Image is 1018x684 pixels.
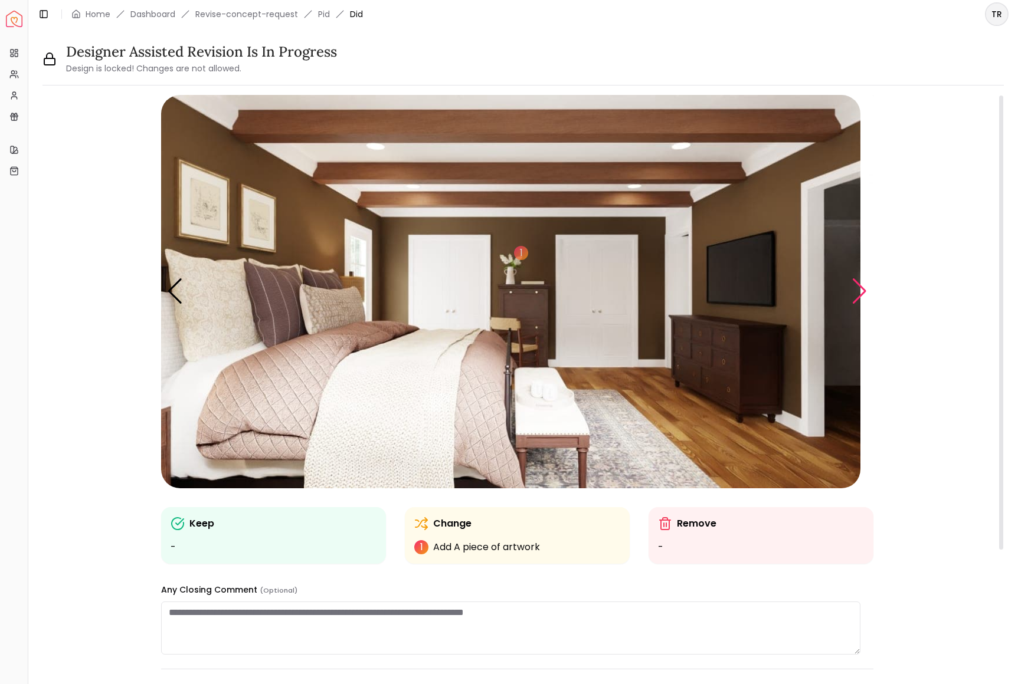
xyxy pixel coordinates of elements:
[66,63,241,74] small: Design is locked! Changes are not allowed.
[66,42,337,61] h3: Designer Assisted Revision is in Progress
[161,95,860,488] img: 68adea7cbc07c40012baa87c
[433,540,540,554] p: Add A piece of artwork
[986,4,1007,25] span: TR
[350,8,363,20] span: Did
[433,517,472,531] p: Change
[6,11,22,27] a: Spacejoy
[86,8,110,20] a: Home
[71,8,363,20] nav: breadcrumb
[161,584,297,596] label: Any Closing Comment
[161,95,860,488] div: 4 / 6
[189,517,214,531] p: Keep
[658,540,864,554] ul: -
[161,95,873,488] div: Carousel
[167,278,183,304] div: Previous slide
[6,11,22,27] img: Spacejoy Logo
[171,540,377,554] ul: -
[677,517,716,531] p: Remove
[852,278,868,304] div: Next slide
[130,8,175,20] a: Dashboard
[260,586,297,595] small: (Optional)
[985,2,1009,26] button: TR
[195,8,298,20] a: Revise-concept-request
[414,540,428,554] p: 1
[514,246,528,260] div: 1
[318,8,330,20] a: Pid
